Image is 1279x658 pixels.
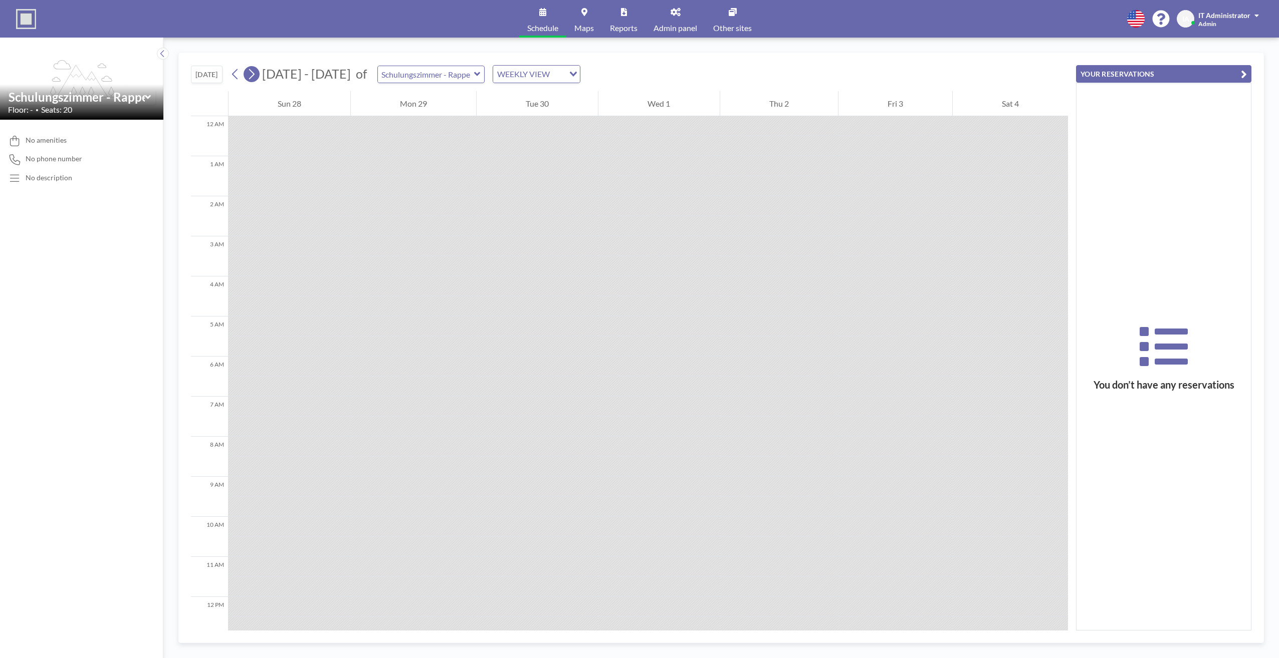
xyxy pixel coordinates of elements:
[191,437,228,477] div: 8 AM
[191,66,223,83] button: [DATE]
[553,68,563,81] input: Search for option
[378,66,474,83] input: Schulungszimmer - Rapperswil
[356,66,367,82] span: of
[495,68,552,81] span: WEEKLY VIEW
[191,196,228,236] div: 2 AM
[191,517,228,557] div: 10 AM
[1077,379,1251,391] h3: You don’t have any reservations
[1182,15,1189,24] span: IA
[574,24,594,32] span: Maps
[191,236,228,276] div: 3 AM
[191,156,228,196] div: 1 AM
[953,91,1068,116] div: Sat 4
[838,91,952,116] div: Fri 3
[1198,11,1250,20] span: IT Administrator
[191,477,228,517] div: 9 AM
[191,276,228,316] div: 4 AM
[191,557,228,597] div: 11 AM
[36,107,39,113] span: •
[720,91,838,116] div: Thu 2
[41,105,72,115] span: Seats: 20
[8,105,33,115] span: Floor: -
[191,116,228,156] div: 12 AM
[527,24,558,32] span: Schedule
[610,24,637,32] span: Reports
[1198,20,1216,28] span: Admin
[9,90,145,104] input: Schulungszimmer - Rapperswil
[493,66,580,83] div: Search for option
[598,91,719,116] div: Wed 1
[262,66,351,81] span: [DATE] - [DATE]
[26,136,67,145] span: No amenities
[229,91,350,116] div: Sun 28
[191,316,228,357] div: 5 AM
[191,357,228,397] div: 6 AM
[654,24,697,32] span: Admin panel
[26,173,72,182] div: No description
[26,154,82,163] span: No phone number
[351,91,476,116] div: Mon 29
[1076,65,1251,83] button: YOUR RESERVATIONS
[477,91,598,116] div: Tue 30
[191,597,228,637] div: 12 PM
[191,397,228,437] div: 7 AM
[16,9,36,29] img: organization-logo
[713,24,752,32] span: Other sites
